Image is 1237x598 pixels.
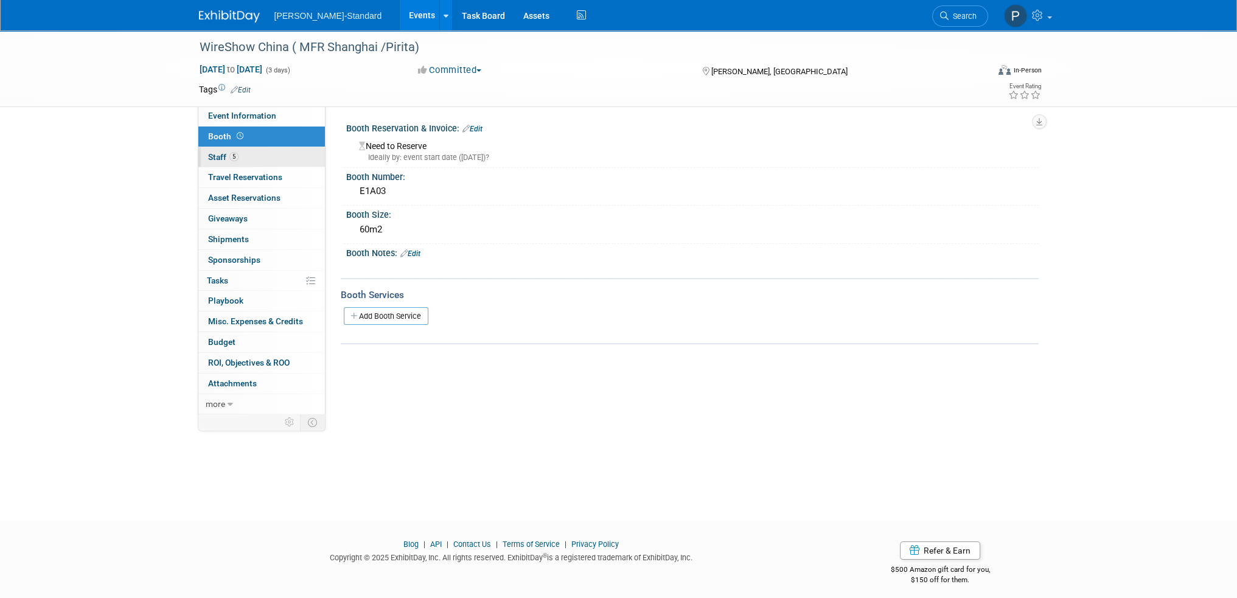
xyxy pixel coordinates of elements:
[208,214,248,223] span: Giveaways
[234,131,246,141] span: Booth not reserved yet
[208,234,249,244] span: Shipments
[199,549,824,563] div: Copyright © 2025 ExhibitDay, Inc. All rights reserved. ExhibitDay is a registered trademark of Ex...
[1004,4,1027,27] img: Pirita Olli
[198,106,325,126] a: Event Information
[198,250,325,270] a: Sponsorships
[225,64,237,74] span: to
[198,353,325,373] a: ROI, Objectives & ROO
[208,255,260,265] span: Sponsorships
[208,378,257,388] span: Attachments
[198,147,325,167] a: Staff5
[199,64,263,75] span: [DATE] [DATE]
[208,358,290,367] span: ROI, Objectives & ROO
[208,193,281,203] span: Asset Reservations
[444,540,451,549] span: |
[453,540,491,549] a: Contact Us
[346,244,1039,260] div: Booth Notes:
[916,63,1042,82] div: Event Format
[198,188,325,208] a: Asset Reservations
[198,311,325,332] a: Misc. Expenses & Credits
[207,276,228,285] span: Tasks
[199,10,260,23] img: ExhibitDay
[562,540,570,549] span: |
[198,394,325,414] a: more
[198,332,325,352] a: Budget
[231,86,251,94] a: Edit
[198,127,325,147] a: Booth
[208,296,243,305] span: Playbook
[543,552,547,559] sup: ®
[341,288,1039,302] div: Booth Services
[346,168,1039,183] div: Booth Number:
[420,540,428,549] span: |
[355,137,1030,163] div: Need to Reserve
[403,540,419,549] a: Blog
[462,125,483,133] a: Edit
[998,65,1011,75] img: Format-Inperson.png
[208,111,276,120] span: Event Information
[400,249,420,258] a: Edit
[355,182,1030,201] div: E1A03
[414,64,486,77] button: Committed
[208,152,239,162] span: Staff
[842,575,1039,585] div: $150 off for them.
[195,37,970,58] div: WireShow China ( MFR Shanghai /Pirita)
[279,414,301,430] td: Personalize Event Tab Strip
[274,11,382,21] span: [PERSON_NAME]-Standard
[199,83,251,96] td: Tags
[932,5,988,27] a: Search
[300,414,325,430] td: Toggle Event Tabs
[208,337,235,347] span: Budget
[208,131,246,141] span: Booth
[344,307,428,325] a: Add Booth Service
[346,206,1039,221] div: Booth Size:
[208,316,303,326] span: Misc. Expenses & Credits
[198,374,325,394] a: Attachments
[493,540,501,549] span: |
[355,220,1030,239] div: 60m2
[198,291,325,311] a: Playbook
[900,541,980,560] a: Refer & Earn
[571,540,619,549] a: Privacy Policy
[346,119,1039,135] div: Booth Reservation & Invoice:
[949,12,977,21] span: Search
[430,540,442,549] a: API
[208,172,282,182] span: Travel Reservations
[359,152,1030,163] div: Ideally by: event start date ([DATE])?
[711,67,848,76] span: [PERSON_NAME], [GEOGRAPHIC_DATA]
[206,399,225,409] span: more
[198,271,325,291] a: Tasks
[503,540,560,549] a: Terms of Service
[229,152,239,161] span: 5
[198,167,325,187] a: Travel Reservations
[198,209,325,229] a: Giveaways
[1012,66,1041,75] div: In-Person
[842,557,1039,585] div: $500 Amazon gift card for you,
[1008,83,1040,89] div: Event Rating
[198,229,325,249] a: Shipments
[265,66,290,74] span: (3 days)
